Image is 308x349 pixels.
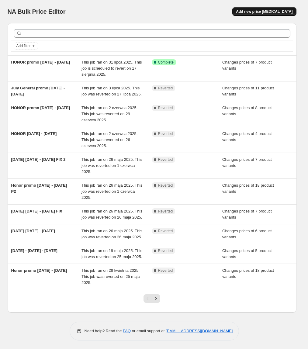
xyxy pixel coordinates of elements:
nav: Pagination [144,294,160,303]
span: Reverted [158,131,173,136]
span: Changes prices of 6 product variants [222,229,272,239]
span: Reverted [158,268,173,273]
span: Reverted [158,183,173,188]
button: Add filter [14,42,38,50]
span: [DATE] [DATE] - [DATE] FIX 2 [11,157,66,162]
a: FAQ [123,329,131,333]
button: Next [152,294,160,303]
span: Reverted [158,105,173,110]
span: HONOR promo [DATE] - [DATE] [11,105,70,110]
span: This job ran on 28 kwietnia 2025. This job was reverted on 25 maja 2025. [81,268,140,285]
span: This job ran on 26 maja 2025. This job was reverted on 26 maja 2025. [81,229,142,239]
span: [DATE] [DATE] - [DATE] [11,229,55,233]
span: Add new price [MEDICAL_DATA] [236,9,292,14]
span: [DATE] [DATE] - [DATE] FIX [11,209,62,213]
span: This job ran on 3 lipca 2025. This job was reverted on 27 lipca 2025. [81,86,142,96]
span: Changes prices of 7 product variants [222,157,272,168]
span: Changes prices of 7 product variants [222,209,272,219]
button: Add new price [MEDICAL_DATA] [232,7,296,16]
span: This job ran on 26 maja 2025. This job was reverted on 1 czerwca 2025. [81,157,142,174]
span: Reverted [158,229,173,233]
span: Add filter [16,43,31,48]
span: Need help? Read the [85,329,123,333]
span: or email support at [131,329,166,333]
span: Honor promo [DATE] - [DATE] P2 [11,183,67,194]
span: HONOR promo [DATE] - [DATE] [11,60,70,64]
span: This job ran on 31 lipca 2025. This job is scheduled to revert on 17 sierpnia 2025. [81,60,142,77]
span: Changes prices of 4 product variants [222,131,272,142]
span: Honor promo [DATE] - [DATE] [11,268,67,273]
span: Reverted [158,86,173,91]
span: July General promo [DATE] - [DATE] [11,86,65,96]
span: Changes prices of 18 product variants [222,183,274,194]
span: Changes prices of 11 product variants [222,86,274,96]
span: NA Bulk Price Editor [8,8,66,15]
span: Changes prices of 18 product variants [222,268,274,279]
span: HONOR [DATE] - [DATE] [11,131,57,136]
span: This job ran on 26 maja 2025. This job was reverted on 1 czerwca 2025. [81,183,142,200]
span: Changes prices of 7 product variants [222,60,272,71]
span: Reverted [158,209,173,214]
span: This job ran on 2 czerwca 2025. This job was reverted on 26 czerwca 2025. [81,131,137,148]
span: Changes prices of 8 product variants [222,105,272,116]
span: Reverted [158,157,173,162]
span: This job ran on 2 czerwca 2025. This job was reverted on 29 czerwca 2025. [81,105,137,122]
span: [DATE] - [DATE] - [DATE] [11,248,57,253]
span: This job ran on 26 maja 2025. This job was reverted on 26 maja 2025. [81,209,142,219]
span: Complete [158,60,174,65]
span: This job ran on 19 maja 2025. This job was reverted on 25 maja 2025. [81,248,142,259]
span: Reverted [158,248,173,253]
a: [EMAIL_ADDRESS][DOMAIN_NAME] [166,329,233,333]
span: Changes prices of 5 product variants [222,248,272,259]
